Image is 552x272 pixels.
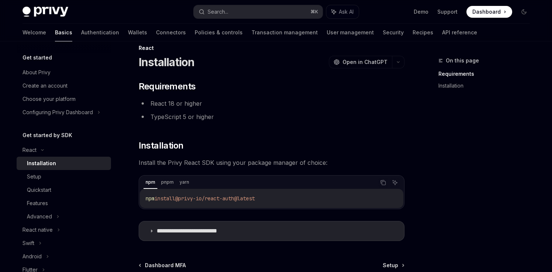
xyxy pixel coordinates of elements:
[22,108,93,117] div: Configuring Privy Dashboard
[17,66,111,79] a: About Privy
[22,53,52,62] h5: Get started
[22,81,67,90] div: Create an account
[55,24,72,41] a: Basics
[472,8,501,16] span: Dashboard
[518,6,530,18] button: Toggle dark mode
[17,79,111,92] a: Create an account
[195,24,243,41] a: Policies & controls
[146,195,155,202] span: npm
[414,8,428,16] a: Demo
[383,262,404,269] a: Setup
[378,178,388,187] button: Copy the contents from the code block
[22,24,46,41] a: Welcome
[310,9,318,15] span: ⌘ K
[22,239,34,248] div: Swift
[155,195,175,202] span: install
[343,58,388,66] span: Open in ChatGPT
[175,195,255,202] span: @privy-io/react-auth@latest
[139,262,186,269] a: Dashboard MFA
[22,146,37,154] div: React
[413,24,433,41] a: Recipes
[139,98,405,109] li: React 18 or higher
[27,159,56,168] div: Installation
[437,8,458,16] a: Support
[22,225,53,234] div: React native
[27,186,51,194] div: Quickstart
[159,178,176,187] div: pnpm
[139,157,405,168] span: Install the Privy React SDK using your package manager of choice:
[329,56,392,68] button: Open in ChatGPT
[17,157,111,170] a: Installation
[339,8,354,16] span: Ask AI
[27,212,52,221] div: Advanced
[438,80,536,92] a: Installation
[81,24,119,41] a: Authentication
[446,56,479,65] span: On this page
[17,170,111,183] a: Setup
[194,5,323,18] button: Search...⌘K
[251,24,318,41] a: Transaction management
[143,178,157,187] div: npm
[27,199,48,208] div: Features
[156,24,186,41] a: Connectors
[17,92,111,106] a: Choose your platform
[383,24,404,41] a: Security
[177,178,191,187] div: yarn
[139,44,405,52] div: React
[139,112,405,122] li: TypeScript 5 or higher
[327,24,374,41] a: User management
[22,68,51,77] div: About Privy
[27,172,41,181] div: Setup
[22,131,72,140] h5: Get started by SDK
[326,5,359,18] button: Ask AI
[22,252,42,261] div: Android
[383,262,398,269] span: Setup
[22,7,68,17] img: dark logo
[22,95,76,103] div: Choose your platform
[442,24,477,41] a: API reference
[128,24,147,41] a: Wallets
[438,68,536,80] a: Requirements
[139,55,195,69] h1: Installation
[139,81,196,92] span: Requirements
[208,7,228,16] div: Search...
[390,178,400,187] button: Ask AI
[145,262,186,269] span: Dashboard MFA
[466,6,512,18] a: Dashboard
[139,140,184,152] span: Installation
[17,197,111,210] a: Features
[17,183,111,197] a: Quickstart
